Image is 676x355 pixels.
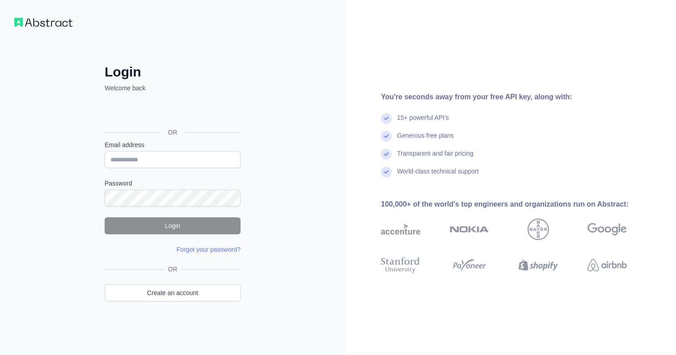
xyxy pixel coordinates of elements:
iframe: Sign in with Google Button [100,102,243,122]
span: OR [161,128,185,137]
div: Transparent and fair pricing [397,149,473,167]
img: accenture [381,219,420,240]
button: Login [105,217,241,234]
h2: Login [105,64,241,80]
div: You're seconds away from your free API key, along with: [381,92,655,102]
img: Workflow [14,18,72,27]
div: World-class technical support [397,167,479,185]
a: Create an account [105,284,241,301]
div: 15+ powerful API's [397,113,449,131]
img: nokia [450,219,489,240]
img: payoneer [450,255,489,275]
label: Password [105,179,241,188]
div: 100,000+ of the world's top engineers and organizations run on Abstract: [381,199,655,210]
img: check mark [381,113,392,124]
img: check mark [381,149,392,160]
div: Generous free plans [397,131,454,149]
img: bayer [528,219,549,240]
img: check mark [381,131,392,142]
span: OR [165,265,181,274]
img: stanford university [381,255,420,275]
p: Welcome back [105,84,241,93]
img: airbnb [587,255,627,275]
img: shopify [519,255,558,275]
a: Forgot your password? [177,246,241,253]
label: Email address [105,140,241,149]
img: google [587,219,627,240]
img: check mark [381,167,392,177]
